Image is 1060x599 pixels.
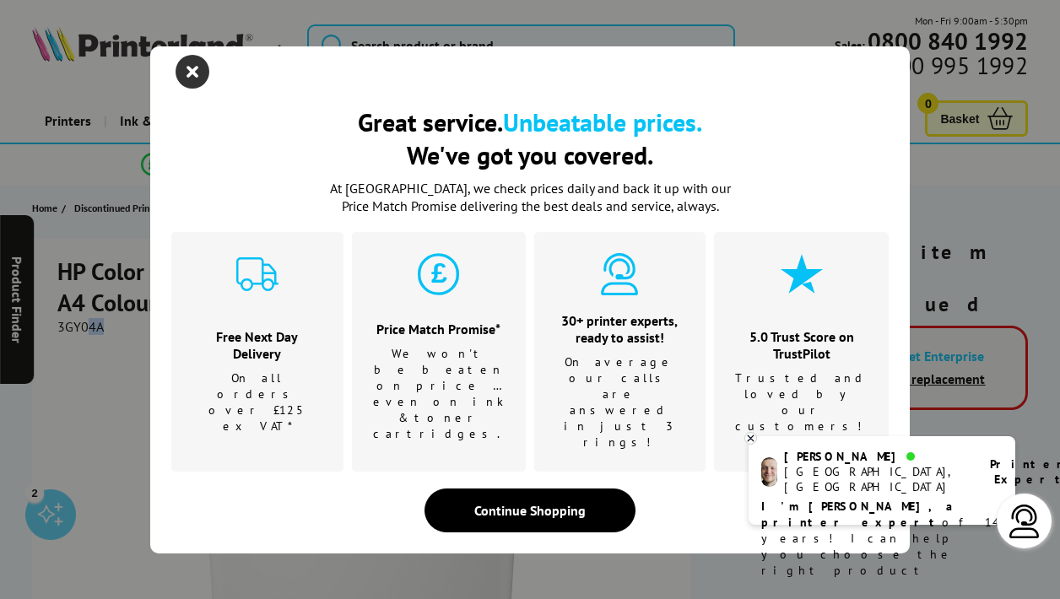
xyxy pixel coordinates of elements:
[784,464,969,494] div: [GEOGRAPHIC_DATA], [GEOGRAPHIC_DATA]
[373,321,505,337] h3: Price Match Promise*
[425,488,635,532] div: Continue Shopping
[236,253,279,295] img: delivery-cyan.svg
[373,346,505,442] p: We won't be beaten on price …even on ink & toner cartridges.
[192,370,322,434] p: On all orders over £125 ex VAT*
[503,105,702,138] b: Unbeatable prices.
[761,457,777,487] img: ashley-livechat.png
[319,180,741,215] p: At [GEOGRAPHIC_DATA], we check prices daily and back it up with our Price Match Promise deliverin...
[761,499,958,530] b: I'm [PERSON_NAME], a printer expert
[761,499,1003,579] p: of 14 years! I can help you choose the right product
[555,354,685,451] p: On average our calls are answered in just 3 rings!
[418,253,460,295] img: price-promise-cyan.svg
[598,253,641,295] img: expert-cyan.svg
[735,370,868,434] p: Trusted and loved by our customers!
[555,312,685,346] h3: 30+ printer experts, ready to assist!
[735,328,868,362] h3: 5.0 Trust Score on TrustPilot
[171,105,889,171] h2: Great service. We've got you covered.
[781,253,823,295] img: star-cyan.svg
[180,59,205,84] button: close modal
[1008,505,1041,538] img: user-headset-light.svg
[192,328,322,362] h3: Free Next Day Delivery
[784,449,969,464] div: [PERSON_NAME]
